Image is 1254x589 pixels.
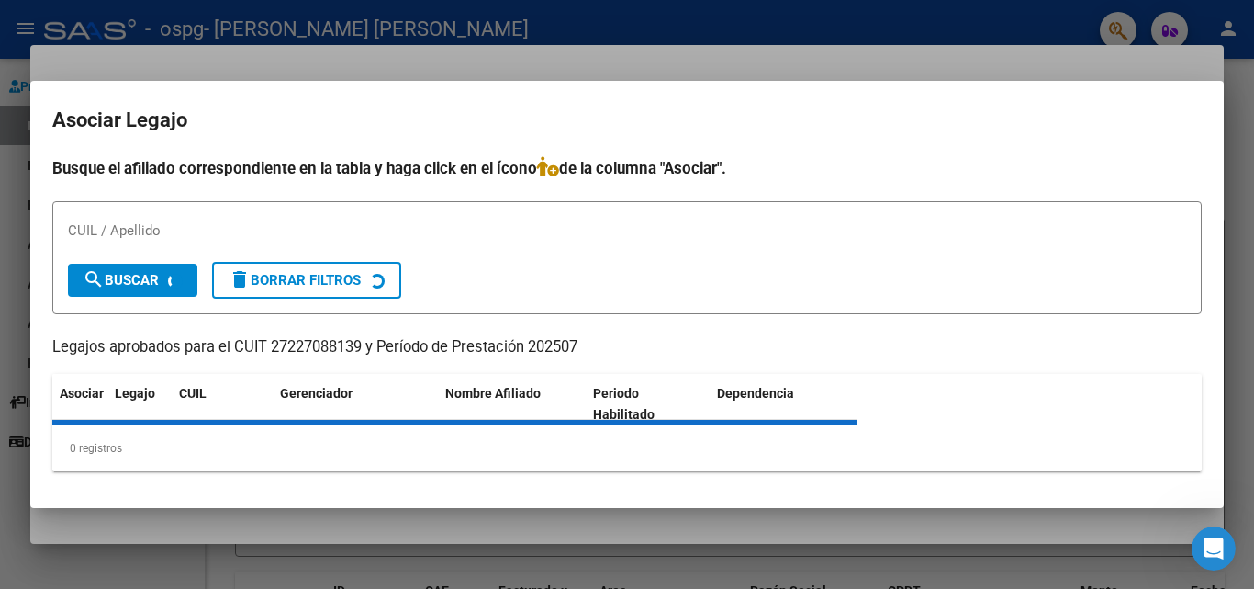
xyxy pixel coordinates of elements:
h2: Asociar Legajo [52,103,1202,138]
span: Gerenciador [280,386,353,401]
div: 0 registros [52,425,1202,471]
mat-icon: search [83,268,105,290]
div: Envíanos un mensaje [38,232,307,251]
span: CUIL [179,386,207,401]
datatable-header-cell: Nombre Afiliado [438,374,586,435]
div: Envíanos un mensaje [18,216,349,266]
button: Buscar [68,264,197,297]
button: Mensajes [184,420,367,493]
span: Buscar [83,272,159,289]
span: Dependencia [717,386,794,401]
datatable-header-cell: Dependencia [710,374,857,435]
span: Borrar Filtros [229,272,361,289]
h4: Busque el afiliado correspondiente en la tabla y haga click en el ícono de la columna "Asociar". [52,156,1202,180]
button: Borrar Filtros [212,262,401,299]
mat-icon: delete [229,268,251,290]
span: Inicio [73,466,112,479]
span: Mensajes [245,466,305,479]
span: Nombre Afiliado [445,386,541,401]
span: Periodo Habilitado [593,386,655,422]
p: Legajos aprobados para el CUIT 27227088139 y Período de Prestación 202507 [52,336,1202,359]
span: Asociar [60,386,104,401]
datatable-header-cell: Periodo Habilitado [586,374,710,435]
p: Necesitás ayuda? [37,162,330,193]
datatable-header-cell: CUIL [172,374,273,435]
iframe: Intercom live chat [1192,527,1236,571]
datatable-header-cell: Legajo [107,374,172,435]
datatable-header-cell: Gerenciador [273,374,438,435]
datatable-header-cell: Asociar [52,374,107,435]
span: Legajo [115,386,155,401]
p: Hola! - [37,130,330,162]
